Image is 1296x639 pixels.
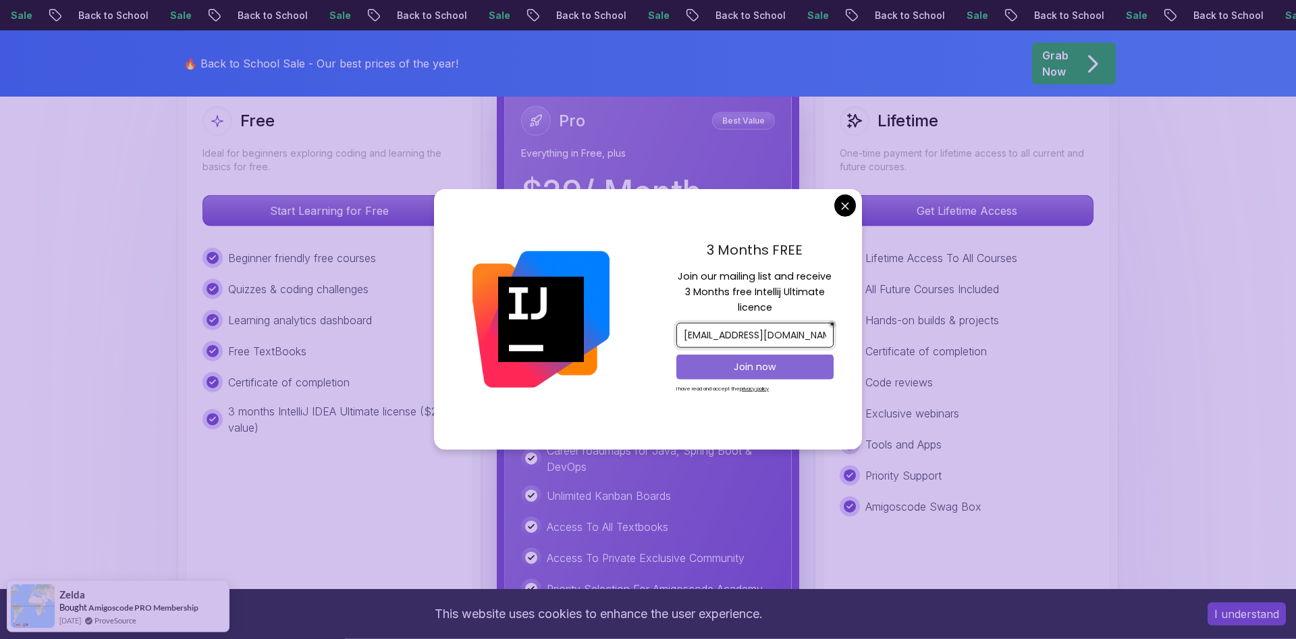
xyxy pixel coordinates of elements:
[865,250,1017,266] p: Lifetime Access To All Courses
[202,204,456,218] a: Start Learning for Free
[1208,603,1286,625] button: Accept cookies
[794,9,886,22] p: Back to School
[1112,9,1204,22] p: Back to School
[567,9,610,22] p: Sale
[865,499,981,515] p: Amigoscode Swag Box
[559,110,585,132] h2: Pro
[157,9,248,22] p: Back to School
[59,589,85,600] span: Zelda
[59,615,81,626] span: [DATE]
[202,195,456,226] button: Start Learning for Free
[865,343,987,359] p: Certificate of completion
[865,374,933,390] p: Code reviews
[865,312,999,328] p: Hands-on builds & projects
[953,9,1045,22] p: Back to School
[865,467,942,484] p: Priority Support
[228,312,372,328] p: Learning analytics dashboard
[714,114,773,128] p: Best Value
[88,602,198,613] a: Amigoscode PRO Membership
[248,9,292,22] p: Sale
[202,147,456,174] p: Ideal for beginners exploring coding and learning the basics for free.
[11,584,55,628] img: provesource social proof notification image
[840,195,1093,226] button: Get Lifetime Access
[94,615,136,626] a: ProveSource
[726,9,769,22] p: Sale
[878,110,938,132] h2: Lifetime
[865,436,942,453] p: Tools and Apps
[475,9,567,22] p: Back to School
[840,204,1093,218] a: Get Lifetime Access
[228,403,456,436] p: 3 months IntelliJ IDEA Ultimate license ($249 value)
[865,405,959,421] p: Exclusive webinars
[228,250,376,266] p: Beginner friendly free courses
[228,281,369,297] p: Quizzes & coding challenges
[1042,47,1069,80] p: Grab Now
[840,147,1093,174] p: One-time payment for lifetime access to all current and future courses.
[240,110,275,132] h2: Free
[886,9,929,22] p: Sale
[228,374,350,390] p: Certificate of completion
[547,581,763,597] p: Priority Selection For Amigoscode Academy
[408,9,451,22] p: Sale
[203,196,456,226] p: Start Learning for Free
[1045,9,1088,22] p: Sale
[1204,9,1247,22] p: Sale
[521,176,701,209] p: $ 29 / Month
[634,9,726,22] p: Back to School
[521,147,775,160] p: Everything in Free, plus
[10,599,1187,629] div: This website uses cookies to enhance the user experience.
[547,519,668,535] p: Access To All Textbooks
[228,343,306,359] p: Free TextBooks
[547,488,671,504] p: Unlimited Kanban Boards
[316,9,408,22] p: Back to School
[840,196,1093,226] p: Get Lifetime Access
[865,281,999,297] p: All Future Courses Included
[547,442,775,475] p: Career roadmaps for Java, Spring Boot & DevOps
[547,550,745,566] p: Access To Private Exclusive Community
[184,55,458,72] p: 🔥 Back to School Sale - Our best prices of the year!
[89,9,132,22] p: Sale
[59,602,87,613] span: Bought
